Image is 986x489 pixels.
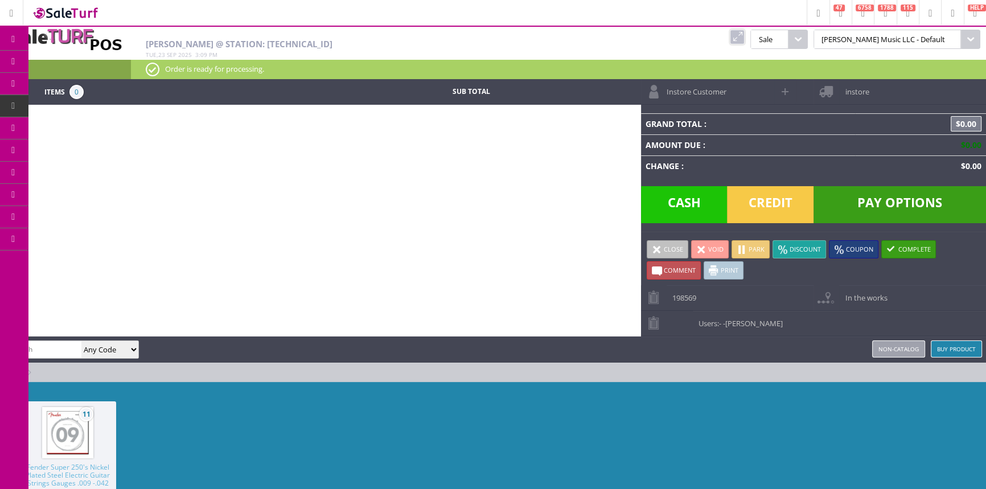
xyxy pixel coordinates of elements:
span: 23 [158,51,165,59]
span: 0 [69,85,84,99]
a: Void [691,240,729,258]
a: Coupon [829,240,878,258]
td: Change : [641,155,856,176]
input: Search [5,341,81,357]
span: - [719,318,721,328]
span: $0.00 [951,116,981,132]
span: 2025 [178,51,192,59]
a: Print [704,261,743,280]
span: 198569 [667,285,696,303]
span: Pay Options [814,186,986,223]
a: Buy Product [931,340,982,357]
span: 3 [195,51,199,59]
span: pm [209,51,217,59]
span: Credit [727,186,814,223]
span: Instore Customer [661,79,726,97]
a: Non-catalog [872,340,925,357]
span: HELP [968,5,986,11]
span: 1788 [878,5,896,11]
span: 11 [79,407,93,421]
span: 6758 [856,5,874,11]
span: instore [839,79,869,97]
span: 09 [200,51,207,59]
span: Tue [146,51,157,59]
td: Sub Total [384,85,557,99]
a: Close [647,240,688,258]
a: Park [732,240,770,258]
span: In the works [839,285,887,303]
a: Discount [773,240,826,258]
span: , : [146,51,217,59]
span: Users: [693,311,783,328]
p: Order is ready for processing. [146,63,971,75]
span: -[PERSON_NAME] [723,318,783,328]
span: [PERSON_NAME] Music LLC - Default [814,30,961,49]
span: $0.00 [956,139,981,150]
span: $0.00 [956,161,981,171]
h2: [PERSON_NAME] @ Station: [TECHNICAL_ID] [146,39,639,49]
span: Cash [641,186,728,223]
span: Sep [167,51,176,59]
td: Grand Total : [641,113,856,134]
span: 115 [901,5,915,11]
span: Comment [664,266,696,274]
img: SaleTurf [32,5,100,20]
a: Complete [881,240,936,258]
span: Sale [750,30,788,49]
span: Items [44,85,65,97]
span: 47 [833,5,845,11]
td: Amount Due : [641,134,856,155]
